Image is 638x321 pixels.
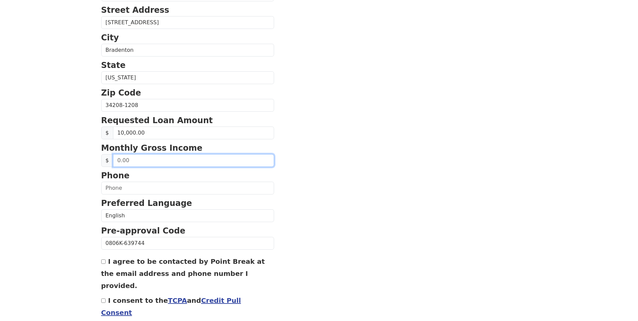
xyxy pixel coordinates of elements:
[101,33,119,42] strong: City
[101,199,192,208] strong: Preferred Language
[101,226,186,236] strong: Pre-approval Code
[101,296,241,317] label: I consent to the and
[101,237,274,250] input: Pre-approval Code
[101,99,274,112] input: Zip Code
[101,88,141,98] strong: Zip Code
[101,142,274,154] p: Monthly Gross Income
[101,171,130,180] strong: Phone
[101,127,113,139] span: $
[113,154,274,167] input: 0.00
[101,5,170,15] strong: Street Address
[101,116,213,125] strong: Requested Loan Amount
[101,16,274,29] input: Street Address
[101,61,126,70] strong: State
[101,154,113,167] span: $
[168,296,187,305] a: TCPA
[113,127,274,139] input: Requested Loan Amount
[101,44,274,57] input: City
[101,182,274,194] input: Phone
[101,257,265,290] label: I agree to be contacted by Point Break at the email address and phone number I provided.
